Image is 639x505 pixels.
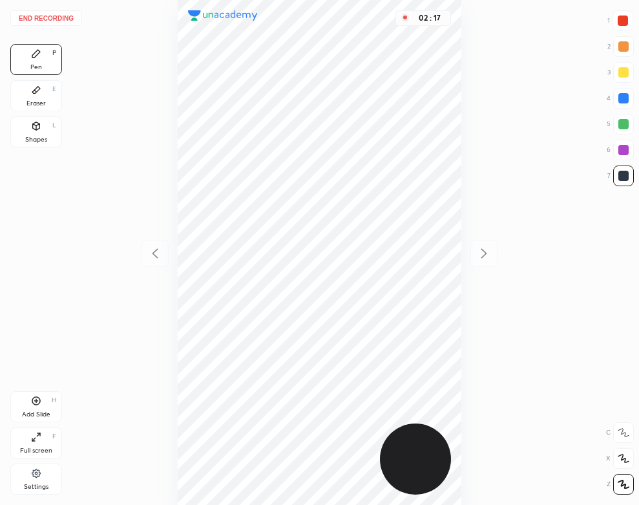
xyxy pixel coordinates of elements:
[25,136,47,143] div: Shapes
[607,62,634,83] div: 3
[607,166,634,186] div: 7
[52,433,56,440] div: F
[607,88,634,109] div: 4
[20,447,52,454] div: Full screen
[607,10,633,31] div: 1
[606,422,634,443] div: C
[22,411,50,418] div: Add Slide
[52,86,56,92] div: E
[30,64,42,70] div: Pen
[607,140,634,160] div: 6
[24,484,48,490] div: Settings
[607,474,634,495] div: Z
[607,114,634,134] div: 5
[188,10,258,21] img: logo.38c385cc.svg
[26,100,46,107] div: Eraser
[52,122,56,129] div: L
[52,397,56,403] div: H
[52,50,56,56] div: P
[606,448,634,469] div: X
[414,14,445,23] div: 02 : 17
[607,36,634,57] div: 2
[10,10,82,26] button: End recording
